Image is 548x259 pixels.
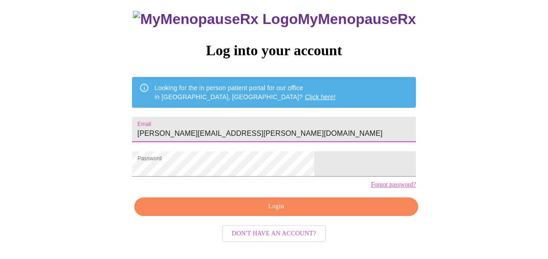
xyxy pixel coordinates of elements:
button: Login [134,197,418,216]
button: Don't have an account? [222,225,326,243]
h3: Log into your account [132,42,416,59]
h3: MyMenopauseRx [133,11,416,28]
div: Looking for the in person patient portal for our office in [GEOGRAPHIC_DATA], [GEOGRAPHIC_DATA]? [155,80,336,105]
a: Click here! [305,93,336,101]
img: MyMenopauseRx Logo [133,11,298,28]
span: Login [145,201,408,212]
a: Forgot password? [371,181,416,188]
span: Don't have an account? [232,228,317,240]
a: Don't have an account? [220,229,329,237]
